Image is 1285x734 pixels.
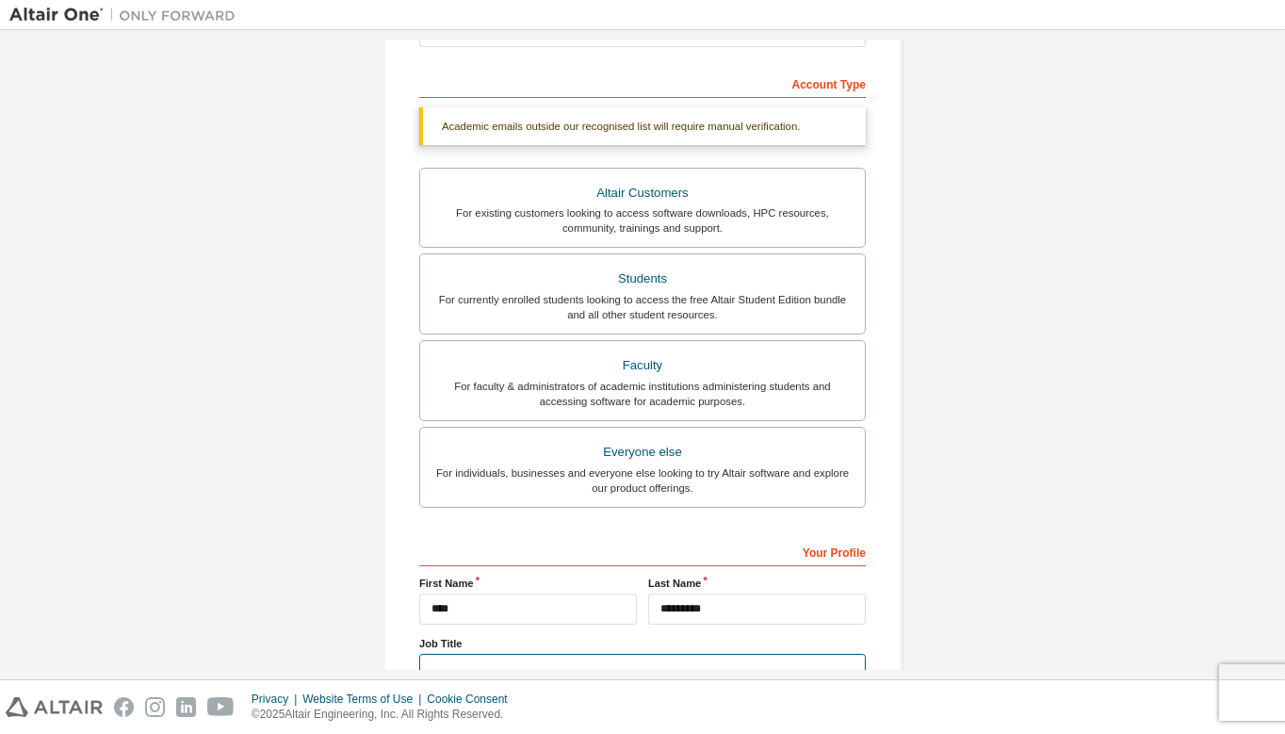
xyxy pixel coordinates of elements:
div: Website Terms of Use [302,692,427,707]
div: Students [431,266,854,292]
img: Altair One [9,6,245,24]
div: Everyone else [431,439,854,465]
img: linkedin.svg [176,697,196,717]
div: Privacy [252,692,302,707]
div: Altair Customers [431,180,854,206]
div: For individuals, businesses and everyone else looking to try Altair software and explore our prod... [431,465,854,496]
img: facebook.svg [114,697,134,717]
label: Job Title [419,636,866,651]
div: Academic emails outside our recognised list will require manual verification. [419,107,866,145]
img: altair_logo.svg [6,697,103,717]
div: Cookie Consent [427,692,518,707]
img: instagram.svg [145,697,165,717]
label: Last Name [648,576,866,591]
div: Account Type [419,68,866,98]
div: For faculty & administrators of academic institutions administering students and accessing softwa... [431,379,854,409]
div: Your Profile [419,536,866,566]
label: First Name [419,576,637,591]
div: For existing customers looking to access software downloads, HPC resources, community, trainings ... [431,205,854,236]
div: Faculty [431,352,854,379]
img: youtube.svg [207,697,235,717]
p: © 2025 Altair Engineering, Inc. All Rights Reserved. [252,707,519,723]
div: For currently enrolled students looking to access the free Altair Student Edition bundle and all ... [431,292,854,322]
